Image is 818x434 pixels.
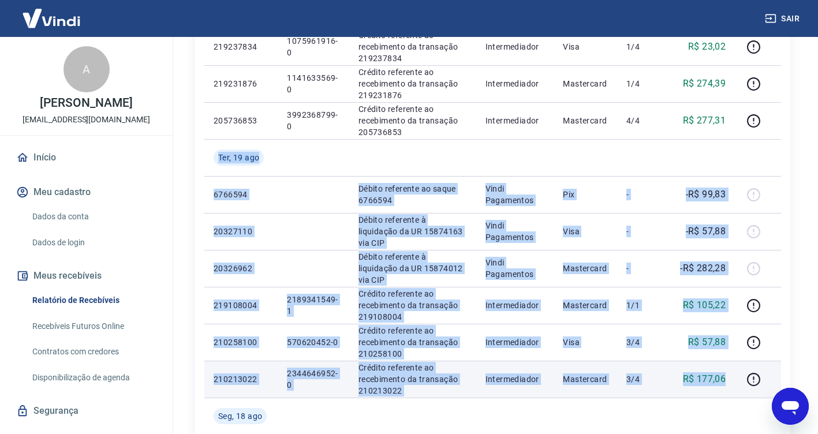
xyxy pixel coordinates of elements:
p: 1/4 [626,78,660,89]
p: 6766594 [214,189,268,200]
p: Mastercard [563,373,608,385]
p: Intermediador [485,300,545,311]
p: 570620452-0 [287,336,339,348]
p: 4/4 [626,115,660,126]
p: 210213022 [214,373,268,385]
p: 219108004 [214,300,268,311]
p: Visa [563,336,608,348]
p: R$ 274,39 [683,77,726,91]
p: - [626,226,660,237]
p: 1/4 [626,41,660,53]
p: Débito referente à liquidação da UR 15874012 via CIP [358,251,467,286]
p: Crédito referente ao recebimento da transação 219237834 [358,29,467,64]
p: Intermediador [485,41,545,53]
a: Relatório de Recebíveis [28,289,159,312]
p: Mastercard [563,78,608,89]
p: 1141633569-0 [287,72,339,95]
p: -R$ 57,88 [686,225,726,238]
a: Dados de login [28,231,159,255]
a: Segurança [14,398,159,424]
p: 1/1 [626,300,660,311]
button: Meus recebíveis [14,263,159,289]
p: 3992368799-0 [287,109,339,132]
p: Vindi Pagamentos [485,220,545,243]
span: Ter, 19 ago [218,152,259,163]
p: - [626,189,660,200]
p: Mastercard [563,115,608,126]
p: Crédito referente ao recebimento da transação 205736853 [358,103,467,138]
p: Intermediador [485,115,545,126]
p: Mastercard [563,300,608,311]
p: Vindi Pagamentos [485,183,545,206]
a: Contratos com credores [28,340,159,364]
p: 3/4 [626,373,660,385]
span: Seg, 18 ago [218,410,262,422]
p: 219231876 [214,78,268,89]
p: [EMAIL_ADDRESS][DOMAIN_NAME] [23,114,150,126]
button: Meu cadastro [14,179,159,205]
img: Vindi [14,1,89,36]
p: Vindi Pagamentos [485,257,545,280]
iframe: Botão para abrir a janela de mensagens [772,388,809,425]
p: Débito referente ao saque 6766594 [358,183,467,206]
p: Visa [563,41,608,53]
p: 3/4 [626,336,660,348]
p: 210258100 [214,336,268,348]
p: Intermediador [485,78,545,89]
p: -R$ 282,28 [680,261,726,275]
p: R$ 177,06 [683,372,726,386]
a: Recebíveis Futuros Online [28,315,159,338]
p: Crédito referente ao recebimento da transação 219108004 [358,288,467,323]
p: Débito referente à liquidação da UR 15874163 via CIP [358,214,467,249]
p: Pix [563,189,608,200]
p: Crédito referente ao recebimento da transação 219231876 [358,66,467,101]
p: [PERSON_NAME] [40,97,132,109]
a: Disponibilização de agenda [28,366,159,390]
a: Dados da conta [28,205,159,229]
p: R$ 277,31 [683,114,726,128]
p: Crédito referente ao recebimento da transação 210258100 [358,325,467,360]
p: Crédito referente ao recebimento da transação 210213022 [358,362,467,396]
p: Intermediador [485,336,545,348]
p: R$ 57,88 [688,335,726,349]
p: R$ 23,02 [688,40,726,54]
a: Início [14,145,159,170]
p: R$ 105,22 [683,298,726,312]
p: 1075961916-0 [287,35,339,58]
p: 20326962 [214,263,268,274]
p: Mastercard [563,263,608,274]
p: 219237834 [214,41,268,53]
div: A [64,46,110,92]
p: 2189341549-1 [287,294,339,317]
p: 20327110 [214,226,268,237]
p: - [626,263,660,274]
p: Intermediador [485,373,545,385]
p: Visa [563,226,608,237]
p: 2344646952-0 [287,368,339,391]
button: Sair [763,8,804,29]
p: -R$ 99,83 [686,188,726,201]
p: 205736853 [214,115,268,126]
